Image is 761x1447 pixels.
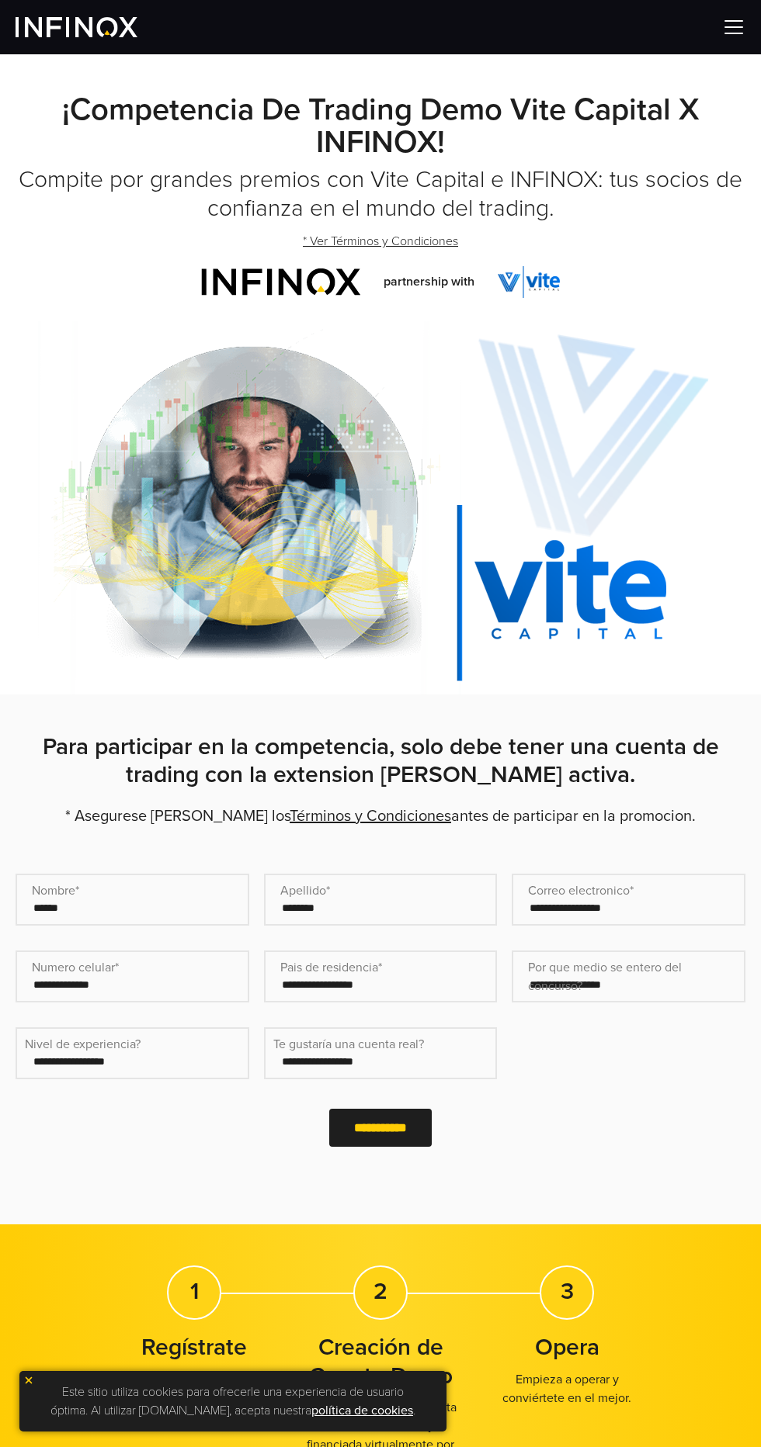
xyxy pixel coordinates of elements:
[290,807,451,826] a: Términos y Condiciones
[481,1370,652,1407] p: Empieza a operar y conviértete en el mejor.
[43,732,719,790] strong: Para participar en la competencia, solo debe tener una cuenta de trading con la extension [PERSON...
[311,1403,413,1418] a: política de cookies
[374,1277,387,1306] strong: 2
[561,1277,574,1306] strong: 3
[109,1370,280,1407] p: Acepta participar y confirma tus datos.
[190,1277,199,1306] strong: 1
[301,223,460,261] a: * Ver Términos y Condiciones
[141,1333,247,1362] strong: Regístrate
[23,1375,34,1386] img: yellow close icon
[16,166,745,223] h2: Compite por grandes premios con Vite Capital e INFINOX: tus socios de confianza en el mundo del t...
[384,272,474,291] span: partnership with
[309,1333,453,1390] strong: Creación de Cuenta Demo
[16,805,745,827] p: * Asegurese [PERSON_NAME] los antes de participar en la promocion.
[27,1379,439,1424] p: Este sitio utiliza cookies para ofrecerle una experiencia de usuario óptima. Al utilizar [DOMAIN_...
[62,91,699,161] strong: ¡Competencia de Trading Demo Vite Capital x INFINOX!
[535,1333,599,1362] strong: Opera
